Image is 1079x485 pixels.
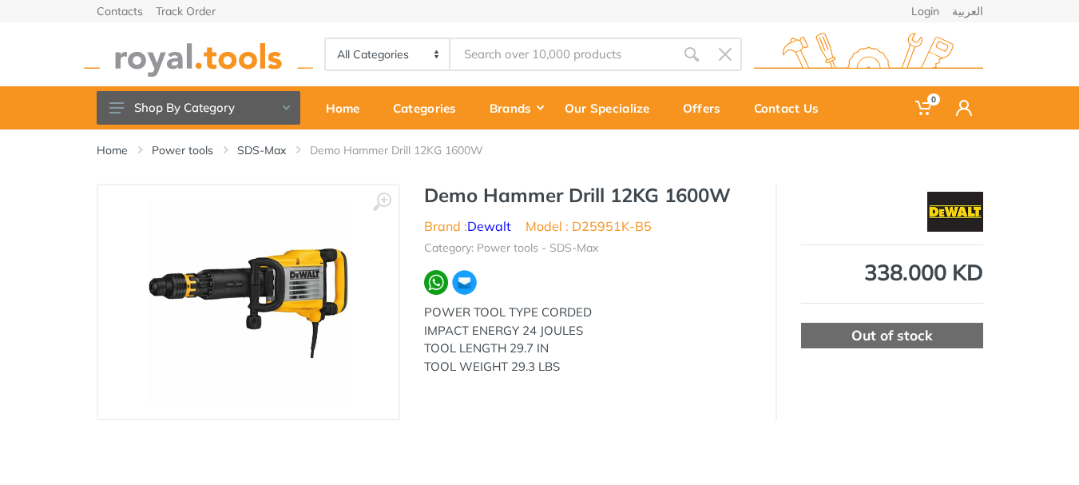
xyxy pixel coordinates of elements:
[382,91,478,125] div: Categories
[672,91,743,125] div: Offers
[97,142,128,158] a: Home
[952,6,983,17] a: العربية
[424,240,598,256] li: Category: Power tools - SDS-Max
[315,91,382,125] div: Home
[467,218,511,234] a: Dewalt
[478,91,553,125] div: Brands
[904,86,945,129] a: 0
[97,91,300,125] button: Shop By Category
[743,86,841,129] a: Contact Us
[237,142,286,158] a: SDS-Max
[801,261,983,284] div: 338.000 KD
[424,304,752,376] div: POWER TOOL TYPE CORDED IMPACT ENERGY 24 JOULES TOOL LENGTH 29.7 IN TOOL WEIGHT 29.3 LBS
[754,33,983,77] img: royal.tools Logo
[424,270,448,294] img: wa.webp
[310,142,507,158] li: Demo Hammer Drill 12KG 1600W
[97,142,983,158] nav: breadcrumb
[451,269,478,296] img: ma.webp
[927,192,983,232] img: Dewalt
[553,86,672,129] a: Our Specialize
[424,184,752,207] h1: Demo Hammer Drill 12KG 1600W
[315,86,382,129] a: Home
[450,38,674,71] input: Site search
[553,91,672,125] div: Our Specialize
[911,6,939,17] a: Login
[382,86,478,129] a: Categories
[672,86,743,129] a: Offers
[743,91,841,125] div: Contact Us
[801,323,983,348] div: Out of stock
[424,217,511,236] li: Brand :
[84,33,313,77] img: royal.tools Logo
[97,6,143,17] a: Contacts
[148,201,349,403] img: Royal Tools - Demo Hammer Drill 12KG 1600W
[326,39,451,70] select: Category
[156,6,216,17] a: Track Order
[927,93,940,105] span: 0
[526,217,652,236] li: Model : D25951K-B5
[152,142,213,158] a: Power tools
